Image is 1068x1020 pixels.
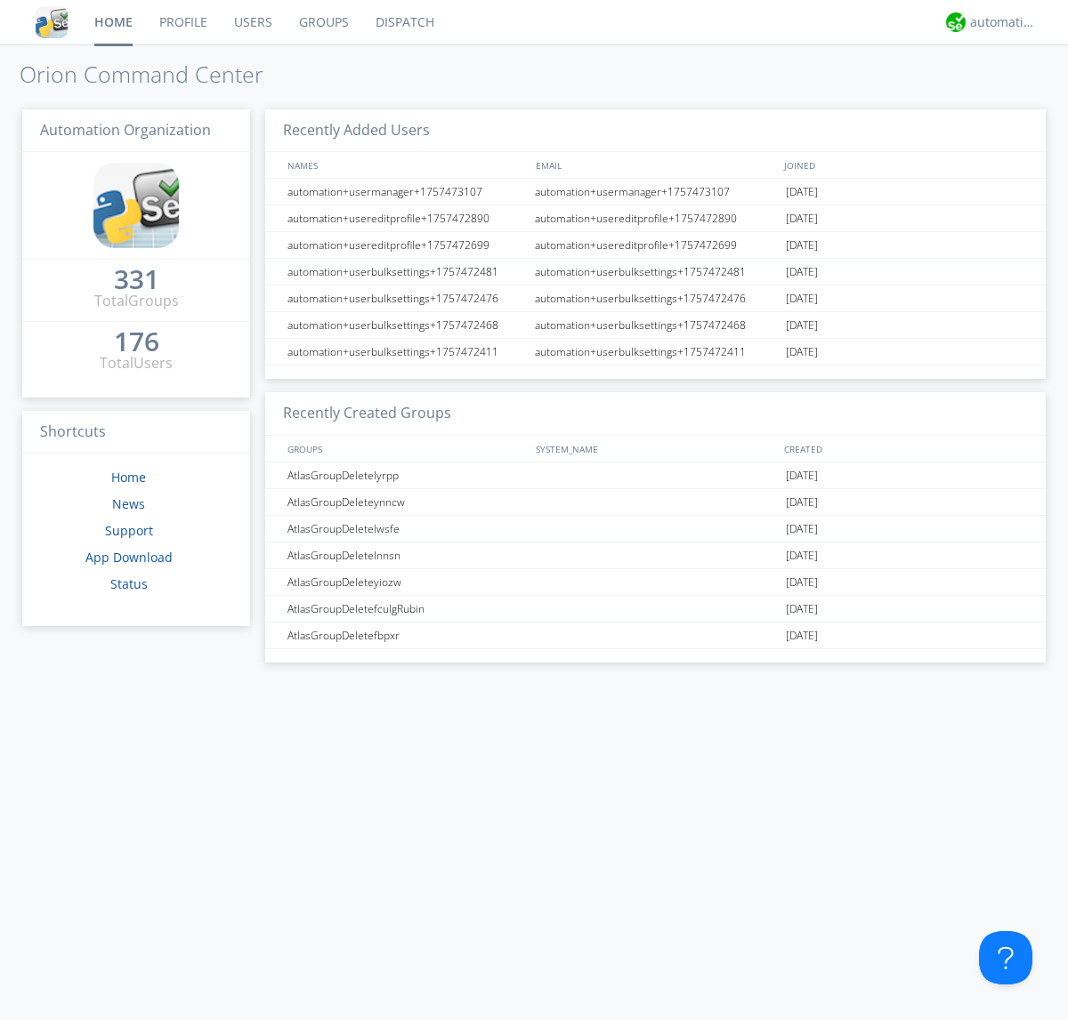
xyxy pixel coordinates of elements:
[530,205,781,231] div: automation+usereditprofile+1757472890
[283,596,530,622] div: AtlasGroupDeletefculgRubin
[265,489,1046,516] a: AtlasGroupDeleteynncw[DATE]
[786,596,818,622] span: [DATE]
[780,436,1029,462] div: CREATED
[786,312,818,339] span: [DATE]
[112,495,145,512] a: News
[786,569,818,596] span: [DATE]
[530,339,781,365] div: automation+userbulksettings+1757472411
[114,333,159,353] a: 176
[265,542,1046,569] a: AtlasGroupDeletelnnsn[DATE]
[786,179,818,205] span: [DATE]
[531,152,780,178] div: EMAIL
[786,285,818,312] span: [DATE]
[40,120,211,140] span: Automation Organization
[114,333,159,350] div: 176
[85,549,173,566] a: App Download
[530,179,781,205] div: automation+usermanager+1757473107
[94,291,179,311] div: Total Groups
[22,411,250,454] h3: Shortcuts
[283,622,530,648] div: AtlasGroupDeletefbpxr
[531,436,780,462] div: SYSTEM_NAME
[265,516,1046,542] a: AtlasGroupDeletelwsfe[DATE]
[265,462,1046,489] a: AtlasGroupDeletelyrpp[DATE]
[786,462,818,489] span: [DATE]
[283,569,530,595] div: AtlasGroupDeleteyiozw
[786,542,818,569] span: [DATE]
[946,12,966,32] img: d2d01cd9b4174d08988066c6d424eccd
[265,392,1046,436] h3: Recently Created Groups
[93,163,179,248] img: cddb5a64eb264b2086981ab96f4c1ba7
[283,516,530,542] div: AtlasGroupDeletelwsfe
[265,205,1046,232] a: automation+usereditprofile+1757472890automation+usereditprofile+1757472890[DATE]
[100,353,173,373] div: Total Users
[786,259,818,285] span: [DATE]
[283,339,530,365] div: automation+userbulksettings+1757472411
[114,270,159,288] div: 331
[105,522,153,539] a: Support
[530,312,781,338] div: automation+userbulksettings+1757472468
[530,259,781,285] div: automation+userbulksettings+1757472481
[786,489,818,516] span: [DATE]
[283,232,530,258] div: automation+usereditprofile+1757472699
[283,285,530,311] div: automation+userbulksettings+1757472476
[265,259,1046,285] a: automation+userbulksettings+1757472481automation+userbulksettings+1757472481[DATE]
[780,152,1029,178] div: JOINED
[786,622,818,649] span: [DATE]
[283,312,530,338] div: automation+userbulksettings+1757472468
[265,179,1046,205] a: automation+usermanager+1757473107automation+usermanager+1757473107[DATE]
[786,339,818,365] span: [DATE]
[265,312,1046,339] a: automation+userbulksettings+1757472468automation+userbulksettings+1757472468[DATE]
[283,489,530,515] div: AtlasGroupDeleteynncw
[283,462,530,488] div: AtlasGroupDeletelyrpp
[283,205,530,231] div: automation+usereditprofile+1757472890
[979,931,1032,984] iframe: Toggle Customer Support
[786,516,818,542] span: [DATE]
[111,469,146,486] a: Home
[265,285,1046,312] a: automation+userbulksettings+1757472476automation+userbulksettings+1757472476[DATE]
[970,13,1037,31] div: automation+atlas
[265,339,1046,365] a: automation+userbulksettings+1757472411automation+userbulksettings+1757472411[DATE]
[265,596,1046,622] a: AtlasGroupDeletefculgRubin[DATE]
[114,270,159,291] a: 331
[265,109,1046,153] h3: Recently Added Users
[786,205,818,232] span: [DATE]
[283,259,530,285] div: automation+userbulksettings+1757472481
[265,622,1046,649] a: AtlasGroupDeletefbpxr[DATE]
[530,232,781,258] div: automation+usereditprofile+1757472699
[283,542,530,568] div: AtlasGroupDeletelnnsn
[265,569,1046,596] a: AtlasGroupDeleteyiozw[DATE]
[110,575,148,592] a: Status
[283,152,527,178] div: NAMES
[530,285,781,311] div: automation+userbulksettings+1757472476
[36,6,68,38] img: cddb5a64eb264b2086981ab96f4c1ba7
[283,436,527,462] div: GROUPS
[265,232,1046,259] a: automation+usereditprofile+1757472699automation+usereditprofile+1757472699[DATE]
[786,232,818,259] span: [DATE]
[283,179,530,205] div: automation+usermanager+1757473107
